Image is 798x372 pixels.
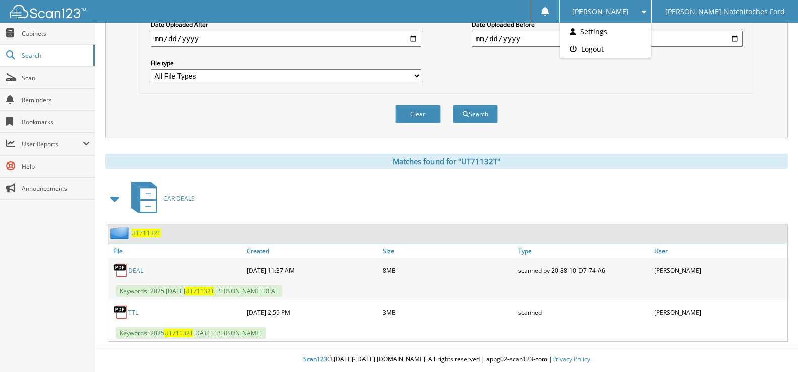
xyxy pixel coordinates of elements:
[22,29,90,38] span: Cabinets
[572,9,629,15] span: [PERSON_NAME]
[131,229,161,237] a: UT71132T
[125,179,195,218] a: CAR DEALS
[560,40,652,58] a: Logout
[185,287,214,295] span: UT71132T
[516,260,651,280] div: scanned by 20-88-10-D7-74-A6
[395,105,441,123] button: Clear
[303,355,327,363] span: Scan123
[22,184,90,193] span: Announcements
[10,5,86,18] img: scan123-logo-white.svg
[151,59,421,67] label: File type
[244,302,380,322] div: [DATE] 2:59 PM
[108,244,244,258] a: File
[472,20,743,29] label: Date Uploaded Before
[380,244,516,258] a: Size
[22,140,83,148] span: User Reports
[105,154,788,169] div: Matches found for "UT71132T"
[22,162,90,171] span: Help
[22,118,90,126] span: Bookmarks
[665,9,785,15] span: [PERSON_NAME] Natchitoches Ford
[560,23,652,40] a: Settings
[453,105,498,123] button: Search
[128,266,143,275] a: DEAL
[95,347,798,372] div: © [DATE]-[DATE] [DOMAIN_NAME]. All rights reserved | appg02-scan123-com |
[164,329,193,337] span: UT71132T
[552,355,590,363] a: Privacy Policy
[128,308,138,317] a: TTL
[116,327,266,339] span: Keywords: 2025 [DATE] [PERSON_NAME]
[116,285,282,297] span: Keywords: 2025 [DATE] [PERSON_NAME] DEAL
[380,260,516,280] div: 8MB
[244,244,380,258] a: Created
[22,73,90,82] span: Scan
[22,51,88,60] span: Search
[151,31,421,47] input: start
[651,244,787,258] a: User
[651,302,787,322] div: [PERSON_NAME]
[113,263,128,278] img: PDF.png
[516,302,651,322] div: scanned
[380,302,516,322] div: 3MB
[244,260,380,280] div: [DATE] 11:37 AM
[113,305,128,320] img: PDF.png
[748,324,798,372] iframe: Chat Widget
[151,20,421,29] label: Date Uploaded After
[472,31,743,47] input: end
[110,227,131,239] img: folder2.png
[163,194,195,203] span: CAR DEALS
[651,260,787,280] div: [PERSON_NAME]
[22,96,90,104] span: Reminders
[516,244,651,258] a: Type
